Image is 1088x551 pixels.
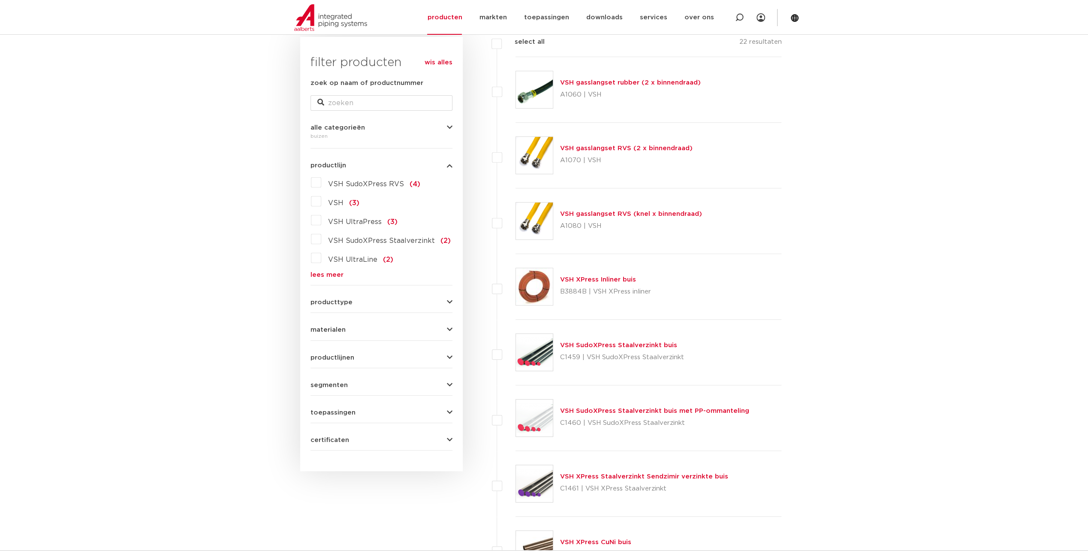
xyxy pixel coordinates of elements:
a: wis alles [425,58,452,68]
p: A1070 | VSH [560,154,693,167]
span: productlijnen [310,354,354,361]
a: VSH gasslangset RVS (knel x binnendraad) [560,211,702,217]
a: VSH XPress Inliner buis [560,276,636,283]
a: lees meer [310,272,452,278]
img: Thumbnail for VSH gasslangset RVS (knel x binnendraad) [516,203,553,239]
a: VSH gasslangset RVS (2 x binnendraad) [560,145,693,151]
span: materialen [310,327,346,333]
button: certificaten [310,437,452,443]
span: VSH SudoXPress RVS [328,181,404,188]
div: buizen [310,131,452,141]
button: materialen [310,327,452,333]
p: A1080 | VSH [560,219,702,233]
span: (4) [410,181,420,188]
p: C1459 | VSH SudoXPress Staalverzinkt [560,351,684,364]
span: VSH UltraLine [328,256,377,263]
button: productlijn [310,162,452,169]
span: VSH [328,200,344,206]
button: segmenten [310,382,452,388]
img: Thumbnail for VSH SudoXPress Staalverzinkt buis [516,334,553,371]
span: alle categorieën [310,124,365,131]
h3: filter producten [310,54,452,71]
span: segmenten [310,382,348,388]
label: select all [502,37,545,47]
button: alle categorieën [310,124,452,131]
label: zoek op naam of productnummer [310,78,423,88]
a: VSH XPress Staalverzinkt Sendzimir verzinkte buis [560,473,728,480]
p: C1461 | VSH XPress Staalverzinkt [560,482,728,496]
span: (2) [440,237,451,244]
a: VSH SudoXPress Staalverzinkt buis [560,342,677,348]
a: VSH XPress CuNi buis [560,539,631,545]
span: (3) [349,200,359,206]
span: certificaten [310,437,349,443]
span: VSH UltraPress [328,218,382,225]
p: B3884B | VSH XPress inliner [560,285,651,299]
button: productlijnen [310,354,452,361]
span: producttype [310,299,353,306]
img: Thumbnail for VSH gasslangset rubber (2 x binnendraad) [516,71,553,108]
img: Thumbnail for VSH SudoXPress Staalverzinkt buis met PP-ommanteling [516,400,553,436]
button: producttype [310,299,452,306]
img: Thumbnail for VSH XPress Staalverzinkt Sendzimir verzinkte buis [516,465,553,502]
span: (2) [383,256,393,263]
span: productlijn [310,162,346,169]
a: VSH gasslangset rubber (2 x binnendraad) [560,79,701,86]
img: Thumbnail for VSH gasslangset RVS (2 x binnendraad) [516,137,553,174]
img: Thumbnail for VSH XPress Inliner buis [516,268,553,305]
p: C1460 | VSH SudoXPress Staalverzinkt [560,416,749,430]
a: VSH SudoXPress Staalverzinkt buis met PP-ommanteling [560,408,749,414]
button: toepassingen [310,409,452,416]
span: (3) [387,218,398,225]
input: zoeken [310,95,452,111]
span: toepassingen [310,409,356,416]
p: A1060 | VSH [560,88,701,102]
p: 22 resultaten [739,37,781,50]
span: VSH SudoXPress Staalverzinkt [328,237,435,244]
